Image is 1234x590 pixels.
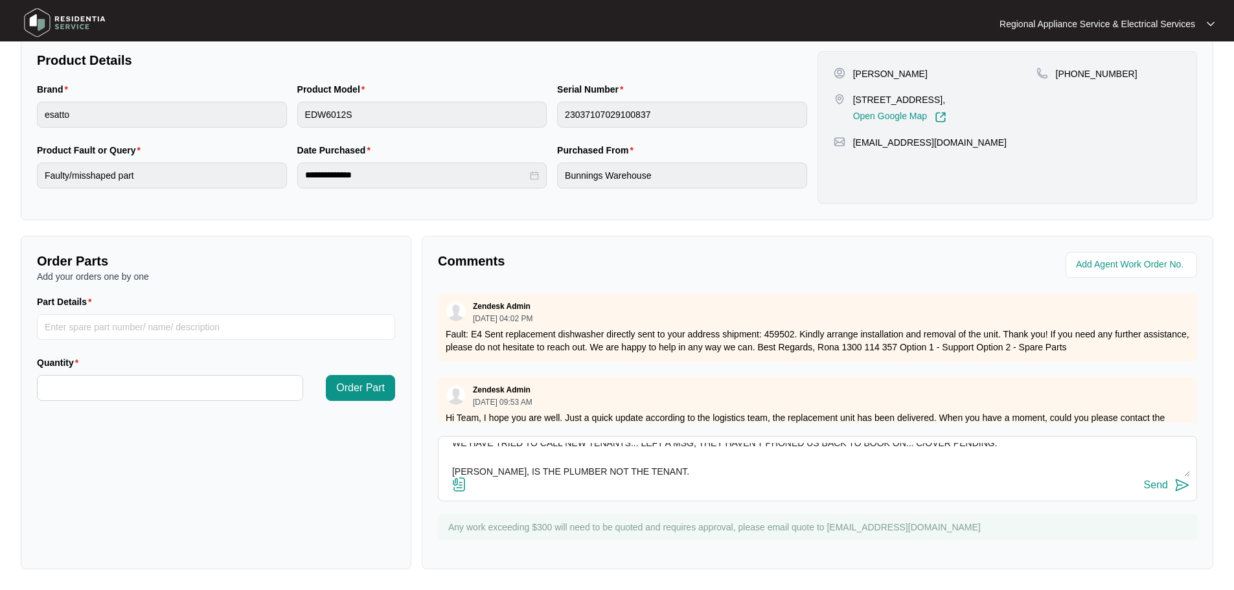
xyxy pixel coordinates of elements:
[297,144,376,157] label: Date Purchased
[473,398,532,406] p: [DATE] 09:53 AM
[473,301,531,312] p: Zendesk Admin
[336,380,385,396] span: Order Part
[853,111,946,123] a: Open Google Map
[1076,257,1189,273] input: Add Agent Work Order No.
[37,314,395,340] input: Part Details
[37,144,146,157] label: Product Fault or Query
[557,83,628,96] label: Serial Number
[834,93,845,105] img: map-pin
[1207,21,1215,27] img: dropdown arrow
[438,252,808,270] p: Comments
[473,315,532,323] p: [DATE] 04:02 PM
[446,385,466,405] img: user.svg
[853,93,946,106] p: [STREET_ADDRESS],
[37,51,807,69] p: Product Details
[853,67,928,80] p: [PERSON_NAME]
[446,411,1189,437] p: Hi Team, I hope you are well. Just a quick update according to the logistics team, the replacemen...
[557,144,639,157] label: Purchased From
[1036,67,1048,79] img: map-pin
[19,3,110,42] img: residentia service logo
[451,477,467,492] img: file-attachment-doc.svg
[834,67,845,79] img: user-pin
[473,385,531,395] p: Zendesk Admin
[38,376,303,400] input: Quantity
[1056,67,1137,80] p: [PHONE_NUMBER]
[557,102,807,128] input: Serial Number
[37,83,73,96] label: Brand
[326,375,395,401] button: Order Part
[1144,479,1168,491] div: Send
[37,270,395,283] p: Add your orders one by one
[446,328,1189,354] p: Fault: E4 Sent replacement dishwasher directly sent to your address shipment: 459502. Kindly arra...
[305,168,528,182] input: Date Purchased
[37,356,84,369] label: Quantity
[446,302,466,321] img: user.svg
[297,102,547,128] input: Product Model
[1144,477,1190,494] button: Send
[448,521,1191,534] p: Any work exceeding $300 will need to be quoted and requires approval, please email quote to [EMAI...
[1000,17,1195,30] p: Regional Appliance Service & Electrical Services
[445,443,1190,477] textarea: WE HAVE TRIED TO CALL NEW TENANTS... LEFT A MSG, THEY HAVEN'T PHONED US BACK TO BOOK ON... C/OVER...
[37,252,395,270] p: Order Parts
[37,295,97,308] label: Part Details
[853,136,1007,149] p: [EMAIL_ADDRESS][DOMAIN_NAME]
[834,136,845,148] img: map-pin
[37,163,287,188] input: Product Fault or Query
[935,111,946,123] img: Link-External
[37,102,287,128] input: Brand
[1174,477,1190,493] img: send-icon.svg
[297,83,371,96] label: Product Model
[557,163,807,188] input: Purchased From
